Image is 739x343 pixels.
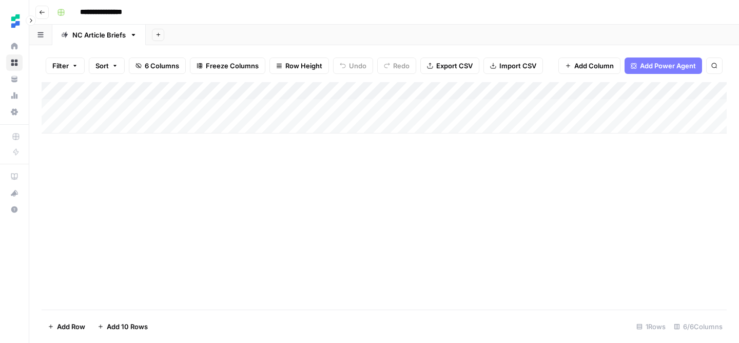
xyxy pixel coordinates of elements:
[377,58,416,74] button: Redo
[436,61,473,71] span: Export CSV
[95,61,109,71] span: Sort
[145,61,179,71] span: 6 Columns
[52,61,69,71] span: Filter
[206,61,259,71] span: Freeze Columns
[640,61,696,71] span: Add Power Agent
[6,185,23,201] button: What's new?
[89,58,125,74] button: Sort
[6,38,23,54] a: Home
[7,185,22,201] div: What's new?
[46,58,85,74] button: Filter
[333,58,373,74] button: Undo
[6,54,23,71] a: Browse
[57,321,85,332] span: Add Row
[42,318,91,335] button: Add Row
[6,87,23,104] a: Usage
[670,318,727,335] div: 6/6 Columns
[72,30,126,40] div: NC Article Briefs
[632,318,670,335] div: 1 Rows
[483,58,543,74] button: Import CSV
[6,201,23,218] button: Help + Support
[52,25,146,45] a: NC Article Briefs
[129,58,186,74] button: 6 Columns
[574,61,614,71] span: Add Column
[499,61,536,71] span: Import CSV
[190,58,265,74] button: Freeze Columns
[6,8,23,34] button: Workspace: Ten Speed
[91,318,154,335] button: Add 10 Rows
[285,61,322,71] span: Row Height
[6,168,23,185] a: AirOps Academy
[6,71,23,87] a: Your Data
[6,12,25,30] img: Ten Speed Logo
[625,58,702,74] button: Add Power Agent
[269,58,329,74] button: Row Height
[558,58,620,74] button: Add Column
[420,58,479,74] button: Export CSV
[6,104,23,120] a: Settings
[107,321,148,332] span: Add 10 Rows
[349,61,366,71] span: Undo
[393,61,410,71] span: Redo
